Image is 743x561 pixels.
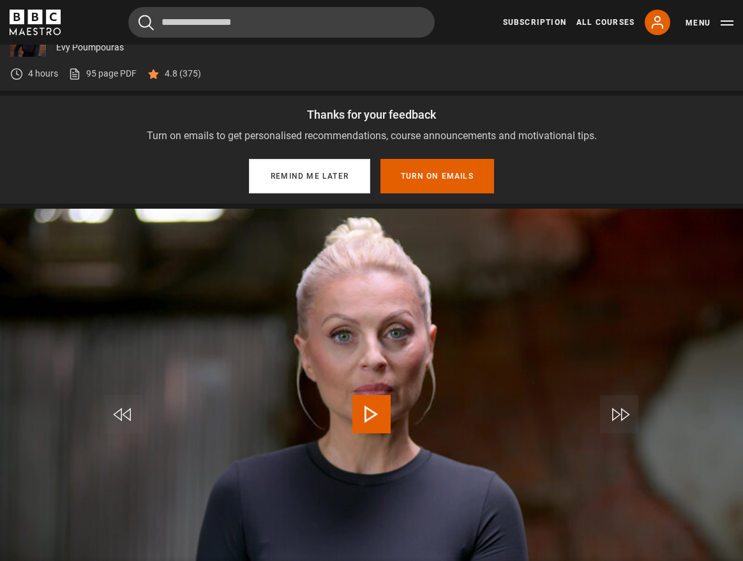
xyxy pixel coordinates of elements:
button: Toggle navigation [686,17,733,29]
button: Remind me later [249,159,370,193]
p: 4 hours [28,67,58,80]
p: 4.8 (375) [165,67,201,80]
button: Submit the search query [139,15,154,31]
p: Thanks for your feedback [10,106,733,123]
a: 95 page PDF [68,67,137,80]
a: Subscription [503,17,566,28]
p: Evy Poumpouras [56,41,733,54]
a: All Courses [576,17,634,28]
input: Search [128,7,435,38]
svg: BBC Maestro [10,10,61,35]
p: Turn on emails to get personalised recommendations, course announcements and motivational tips. [10,128,733,144]
button: Turn on emails [380,159,494,193]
